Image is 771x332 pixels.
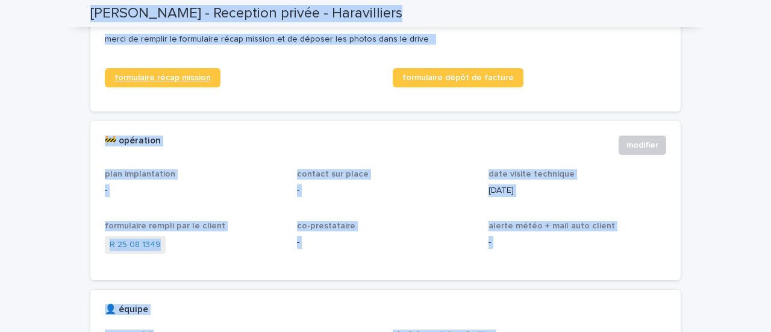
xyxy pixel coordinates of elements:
p: [DATE] [489,184,666,197]
p: - [297,236,475,249]
h2: [PERSON_NAME] - Reception privée - Haravilliers [90,5,402,22]
p: - [489,236,666,249]
span: formulaire dépôt de facture [402,74,514,82]
span: date visite technique [489,170,575,178]
a: formulaire récap mission [105,68,220,87]
span: formulaire rempli par le client [105,222,225,230]
span: co-prestataire [297,222,355,230]
h2: 🚧 opération [105,136,161,146]
p: - [105,184,282,197]
p: merci de remplir le formulaire récap mission et de déposer les photos dans le drive [105,34,661,45]
span: modifier [626,139,658,151]
span: contact sur place [297,170,369,178]
span: plan implantation [105,170,175,178]
span: alerte météo + mail auto client [489,222,615,230]
span: formulaire récap mission [114,74,211,82]
a: formulaire dépôt de facture [393,68,523,87]
a: R 25 08 1349 [110,239,161,251]
button: modifier [619,136,666,155]
h2: 👤 équipe [105,304,148,315]
p: - [297,184,475,197]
